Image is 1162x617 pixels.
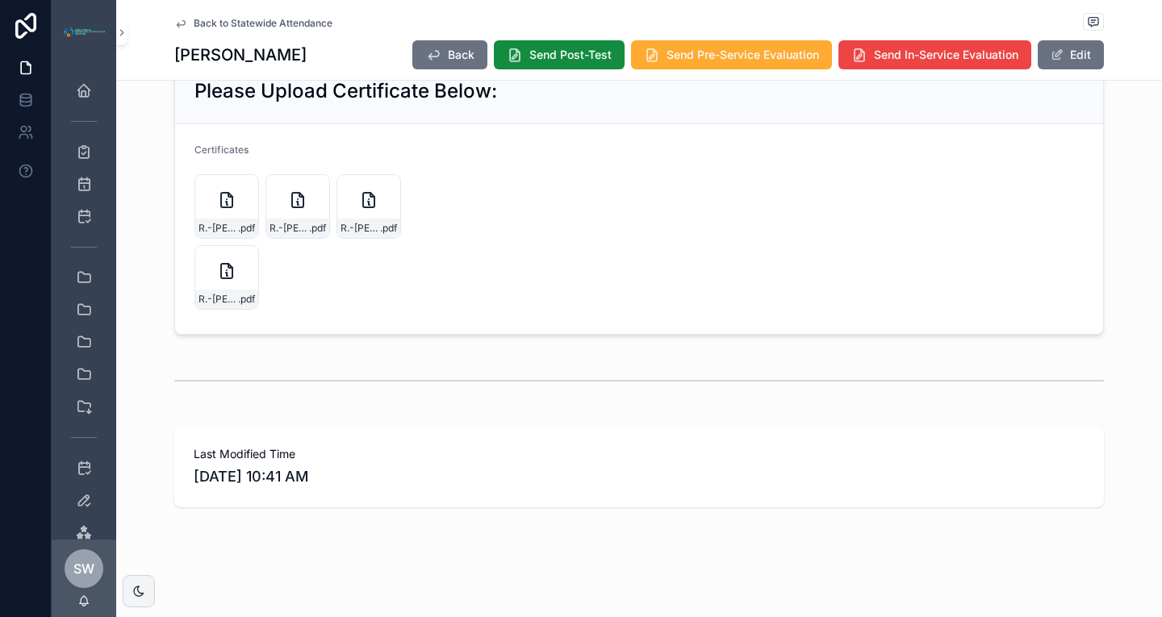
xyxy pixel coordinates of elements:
span: Send Pre-Service Evaluation [667,47,819,63]
span: Certificates [194,144,249,156]
span: Send Post-Test [529,47,612,63]
span: [DATE] 10:41 AM [194,465,1085,488]
button: Send Post-Test [494,40,625,69]
div: scrollable content [52,65,116,540]
h2: Please Upload Certificate Below: [194,78,497,104]
span: R.-[PERSON_NAME]---Cyber-Safety [199,293,238,306]
span: SW [73,559,94,578]
span: Back to Statewide Attendance [194,17,332,30]
span: R.-[PERSON_NAME]---Trauma-III [341,222,380,235]
span: .pdf [238,293,255,306]
h1: [PERSON_NAME] [174,44,307,66]
span: R.-[PERSON_NAME]-(Pocahontas) [199,222,238,235]
span: R.-[PERSON_NAME]-Trauma-II [270,222,309,235]
span: Back [448,47,474,63]
img: App logo [61,26,107,40]
span: Send In-Service Evaluation [874,47,1018,63]
button: Send In-Service Evaluation [838,40,1031,69]
button: Edit [1038,40,1104,69]
button: Back [412,40,487,69]
span: .pdf [238,222,255,235]
span: Last Modified Time [194,446,1085,462]
button: Send Pre-Service Evaluation [631,40,832,69]
span: .pdf [380,222,397,235]
a: Back to Statewide Attendance [174,17,332,30]
span: .pdf [309,222,326,235]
